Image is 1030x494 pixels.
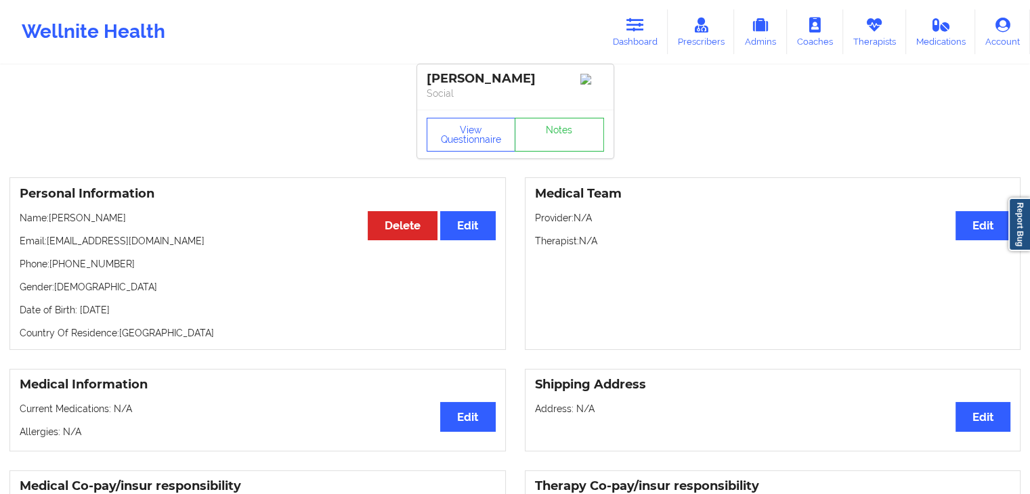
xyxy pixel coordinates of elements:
[535,211,1011,225] p: Provider: N/A
[787,9,843,54] a: Coaches
[20,257,496,271] p: Phone: [PHONE_NUMBER]
[20,326,496,340] p: Country Of Residence: [GEOGRAPHIC_DATA]
[368,211,437,240] button: Delete
[440,402,495,431] button: Edit
[1008,198,1030,251] a: Report Bug
[20,402,496,416] p: Current Medications: N/A
[535,186,1011,202] h3: Medical Team
[20,280,496,294] p: Gender: [DEMOGRAPHIC_DATA]
[440,211,495,240] button: Edit
[20,303,496,317] p: Date of Birth: [DATE]
[668,9,735,54] a: Prescribers
[580,74,604,85] img: Image%2Fplaceholer-image.png
[975,9,1030,54] a: Account
[20,211,496,225] p: Name: [PERSON_NAME]
[843,9,906,54] a: Therapists
[20,377,496,392] h3: Medical Information
[535,478,1011,494] h3: Therapy Co-pay/insur responsibility
[535,234,1011,248] p: Therapist: N/A
[535,402,1011,416] p: Address: N/A
[20,186,496,202] h3: Personal Information
[535,377,1011,392] h3: Shipping Address
[515,118,604,152] a: Notes
[427,87,604,100] p: Social
[427,71,604,87] div: [PERSON_NAME]
[427,118,516,152] button: View Questionnaire
[603,9,668,54] a: Dashboard
[734,9,787,54] a: Admins
[20,478,496,494] h3: Medical Co-pay/insur responsibility
[956,402,1010,431] button: Edit
[20,234,496,248] p: Email: [EMAIL_ADDRESS][DOMAIN_NAME]
[906,9,976,54] a: Medications
[20,425,496,439] p: Allergies: N/A
[956,211,1010,240] button: Edit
